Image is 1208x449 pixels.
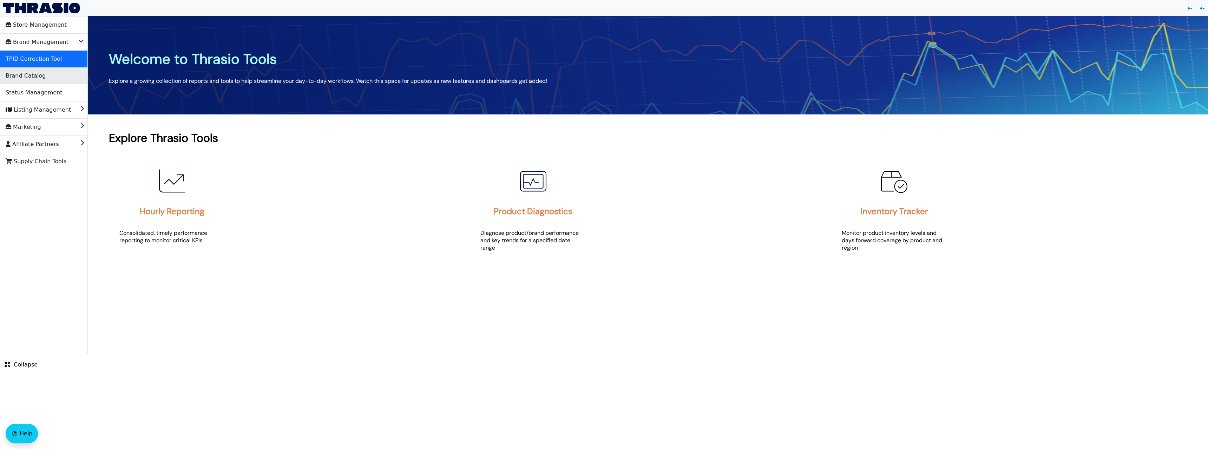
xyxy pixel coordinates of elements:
[140,206,204,217] h2: Hourly Reporting
[3,3,80,13] img: Thrasio Logo
[6,37,68,48] span: Brand Management
[5,361,38,369] span: Collapse
[470,153,829,268] a: Product Diagnostics IconProduct DiagnosticsDiagnose product/brand performance and key trends for ...
[20,429,32,438] span: Help
[6,53,62,65] span: TPID Correction Tool
[6,19,67,31] span: Store Management
[6,139,59,150] span: Affiliate Partners
[842,229,947,251] p: Monitor product inventory levels and days forward coverage by product and region
[831,153,1190,268] a: Inventory Tracker IconInventory TrackerMonitor product inventory levels and days forward coverage...
[109,77,547,85] p: Explore a growing collection of reports and tools to help streamline your day-to-day workflows. W...
[516,164,551,199] img: Product Diagnostics Icon
[6,121,41,133] span: Marketing
[860,206,928,217] h2: Inventory Tracker
[6,87,62,98] span: Status Management
[480,229,586,251] p: Diagnose product/brand performance and key trends for a specified date range
[119,229,225,244] p: Consolidated, timely performance reporting to monitor critical KPIs
[109,50,547,68] h1: Welcome to Thrasio Tools
[109,153,468,260] a: Hourly Reporting IconHourly ReportingConsolidated, timely performance reporting to monitor critic...
[6,424,38,443] button: Help floatingactionbutton
[494,206,572,217] h2: Product Diagnostics
[6,156,66,167] span: Supply Chain Tools
[6,70,46,81] span: Brand Catalog
[155,164,190,199] img: Hourly Reporting Icon
[109,131,1187,145] h1: Explore Thrasio Tools
[6,104,71,115] span: Listing Management
[877,164,912,199] img: Inventory Tracker Icon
